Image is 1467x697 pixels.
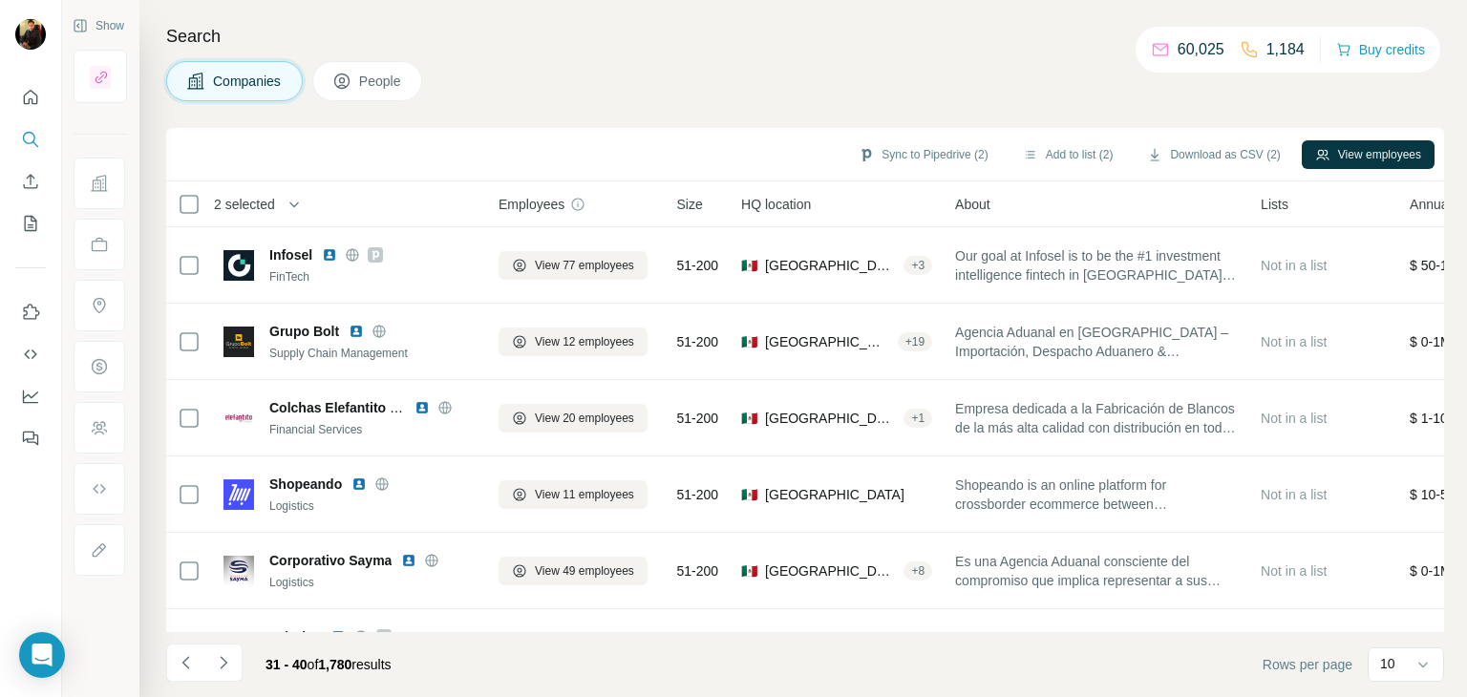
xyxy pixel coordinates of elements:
span: 51-200 [677,256,719,275]
span: [GEOGRAPHIC_DATA], [GEOGRAPHIC_DATA] [765,332,890,351]
img: Logo of Colchas Elefantito S.A de C.V [223,403,254,433]
button: View 77 employees [499,251,648,280]
span: 2 selected [214,195,275,214]
button: Quick start [15,80,46,115]
img: Logo of Fairplay [223,632,254,663]
span: Not in a list [1261,563,1327,579]
span: Not in a list [1261,411,1327,426]
span: Agencia Aduanal en [GEOGRAPHIC_DATA] – Importación, Despacho Aduanero & Comercializadora | Sucurs... [955,323,1238,361]
span: About [955,195,990,214]
span: 🇲🇽 [741,485,757,504]
span: Shopeando is an online platform for crossborder ecommerce between [GEOGRAPHIC_DATA], [GEOGRAPHIC_... [955,475,1238,514]
img: LinkedIn logo [349,324,364,339]
span: $ 10-50M [1410,487,1466,502]
button: Sync to Pipedrive (2) [845,140,1001,169]
span: Companies [213,72,283,91]
div: + 8 [904,562,932,580]
span: Empresa dedicada a la Fabricación de Blancos de la más alta calidad con distribución en toda la [... [955,399,1238,437]
button: Buy credits [1336,36,1425,63]
span: View 11 employees [535,486,634,503]
p: 10 [1380,654,1395,673]
span: Not in a list [1261,487,1327,502]
img: LinkedIn logo [330,629,346,644]
span: [GEOGRAPHIC_DATA] [765,485,904,504]
span: Shopeando [269,475,342,494]
button: Add to list (2) [1010,140,1127,169]
button: My lists [15,206,46,241]
span: Grupo Bolt [269,322,339,341]
div: + 1 [904,410,932,427]
button: View employees [1302,140,1435,169]
span: 51-200 [677,561,719,581]
span: View 12 employees [535,333,634,350]
div: + 3 [904,257,932,274]
span: 🇲🇽 [741,332,757,351]
span: HQ location [741,195,811,214]
img: Logo of Infosel [223,250,254,281]
span: 51-200 [677,409,719,428]
span: Size [677,195,703,214]
span: View 20 employees [535,410,634,427]
span: [GEOGRAPHIC_DATA] [765,561,896,581]
span: Not in a list [1261,258,1327,273]
span: Corporativo Sayma [269,551,392,570]
span: 🇲🇽 [741,561,757,581]
span: results [266,657,392,672]
span: Not in a list [1261,334,1327,349]
button: Show [59,11,138,40]
button: View 12 employees [499,327,648,356]
p: 1,184 [1266,38,1305,61]
button: Navigate to previous page [166,644,204,682]
div: Supply Chain Management [269,345,476,362]
img: Logo of Corporativo Sayma [223,556,254,586]
span: 1,780 [318,657,351,672]
img: Avatar [15,19,46,50]
span: Rows per page [1263,655,1352,674]
p: 60,025 [1178,38,1224,61]
button: View 20 employees [499,404,648,433]
span: Our goal at Infosel is to be the #1 investment intelligence fintech in [GEOGRAPHIC_DATA]; we are ... [955,246,1238,285]
span: $ 0-1M [1410,334,1452,349]
span: $ 0-1M [1410,563,1452,579]
span: View 49 employees [535,562,634,580]
span: Loremips dolor sit am consectet ad elitsedd ei temporinci ut lab etdolore m aliquaen adminimv qui... [955,628,1238,666]
span: 51-200 [677,332,719,351]
span: People [359,72,403,91]
span: 31 - 40 [266,657,308,672]
button: View 49 employees [499,557,648,585]
span: Colchas Elefantito S.A de C.V [269,400,457,415]
img: Logo of Shopeando [223,479,254,510]
img: LinkedIn logo [415,400,430,415]
button: Use Surfe on LinkedIn [15,295,46,329]
span: 🇲🇽 [741,409,757,428]
div: Logistics [269,574,476,591]
span: Fairplay [269,627,321,646]
span: [GEOGRAPHIC_DATA] [765,409,896,428]
button: Dashboard [15,379,46,413]
button: Enrich CSV [15,164,46,199]
h4: Search [166,23,1444,50]
img: LinkedIn logo [401,553,416,568]
span: Infosel [269,245,312,264]
div: Logistics [269,497,476,515]
div: Open Intercom Messenger [19,632,65,678]
span: [GEOGRAPHIC_DATA] [765,256,896,275]
button: Navigate to next page [204,644,243,682]
button: Use Surfe API [15,337,46,371]
button: Download as CSV (2) [1134,140,1293,169]
button: View 11 employees [499,480,648,509]
img: LinkedIn logo [322,247,337,263]
span: $ 1-10M [1410,411,1458,426]
span: Employees [499,195,564,214]
img: Logo of Grupo Bolt [223,327,254,357]
span: Lists [1261,195,1288,214]
div: Financial Services [269,421,476,438]
span: 51-200 [677,485,719,504]
button: Search [15,122,46,157]
span: Es una Agencia Aduanal consciente del compromiso que implica representar a sus clientes en sus op... [955,552,1238,590]
img: LinkedIn logo [351,476,367,492]
div: + 19 [898,333,932,350]
button: Feedback [15,421,46,455]
span: of [308,657,319,672]
span: 🇲🇽 [741,256,757,275]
